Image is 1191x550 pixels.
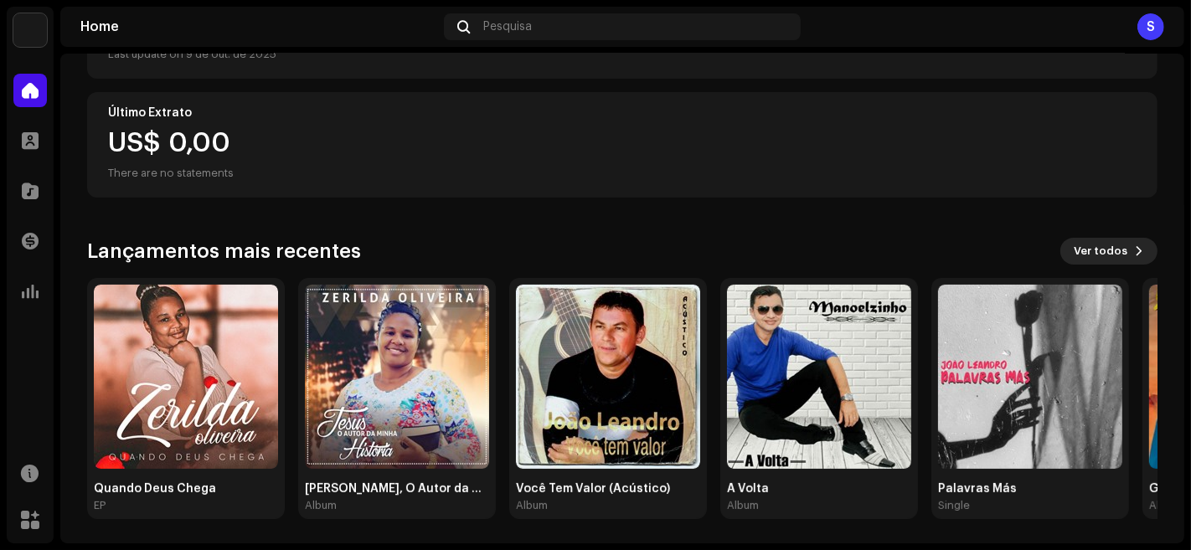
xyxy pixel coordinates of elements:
[305,499,337,512] div: Album
[1060,238,1157,265] button: Ver todos
[80,20,437,33] div: Home
[483,20,532,33] span: Pesquisa
[94,482,278,496] div: Quando Deus Chega
[1137,13,1164,40] div: S
[727,285,911,469] img: 5335fbca-6db6-40e4-9271-fa7c1473777e
[13,13,47,47] img: 1cf725b2-75a2-44e7-8fdf-5f1256b3d403
[938,499,970,512] div: Single
[108,106,1137,120] div: Último Extrato
[516,285,700,469] img: ccc0aaa7-c2ff-4b02-9a0e-f5d4fc78aa5b
[1149,499,1181,512] div: Album
[1074,234,1127,268] span: Ver todos
[727,499,759,512] div: Album
[94,499,106,512] div: EP
[305,482,489,496] div: [PERSON_NAME], O Autor da Minha História
[108,163,234,183] div: There are no statements
[516,482,700,496] div: Você Tem Valor (Acústico)
[87,238,361,265] h3: Lançamentos mais recentes
[938,285,1122,469] img: 4d881c76-5cbc-409a-a4ff-bd3d486cf097
[108,44,1137,64] div: Last update on 9 de out. de 2025
[94,285,278,469] img: e3704671-4917-4352-88a1-d2fdb936bf3d
[938,482,1122,496] div: Palavras Más
[727,482,911,496] div: A Volta
[87,92,1157,198] re-o-card-value: Último Extrato
[305,285,489,469] img: 908be531-cf47-41ba-8287-aa2dcd6bc922
[516,499,548,512] div: Album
